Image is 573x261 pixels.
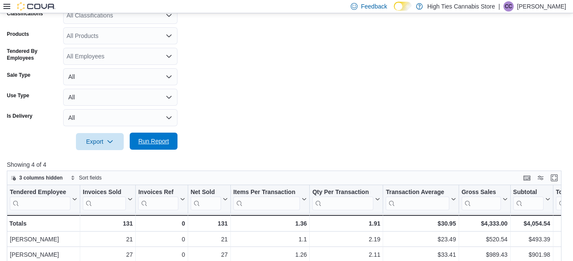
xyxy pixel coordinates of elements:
[191,218,228,229] div: 131
[513,249,550,260] div: $901.98
[361,2,387,11] span: Feedback
[312,188,373,210] div: Qty Per Transaction
[191,234,228,244] div: 21
[138,188,185,210] button: Invoices Ref
[386,188,449,196] div: Transaction Average
[386,249,456,260] div: $33.41
[138,188,178,210] div: Invoices Ref
[462,249,508,260] div: $989.43
[312,188,380,210] button: Qty Per Transaction
[386,188,456,210] button: Transaction Average
[7,31,29,38] label: Products
[138,249,185,260] div: 0
[83,234,133,244] div: 21
[7,48,60,61] label: Tendered By Employees
[10,188,77,210] button: Tendered Employee
[522,173,532,183] button: Keyboard shortcuts
[312,234,380,244] div: 2.19
[138,137,169,145] span: Run Report
[462,218,508,229] div: $4,333.00
[81,133,119,150] span: Export
[138,234,185,244] div: 0
[503,1,514,12] div: Cole Christie
[191,249,228,260] div: 27
[166,32,172,39] button: Open list of options
[83,188,126,196] div: Invoices Sold
[498,1,500,12] p: |
[386,218,456,229] div: $30.95
[76,133,124,150] button: Export
[312,249,380,260] div: 2.11
[462,234,508,244] div: $520.54
[513,188,544,210] div: Subtotal
[67,173,105,183] button: Sort fields
[17,2,55,11] img: Cova
[191,188,228,210] button: Net Sold
[462,188,501,210] div: Gross Sales
[233,188,300,210] div: Items Per Transaction
[513,188,544,196] div: Subtotal
[83,249,133,260] div: 27
[10,249,77,260] div: [PERSON_NAME]
[63,89,177,106] button: All
[517,1,566,12] p: [PERSON_NAME]
[138,188,178,196] div: Invoices Ref
[83,218,133,229] div: 131
[7,113,32,119] label: Is Delivery
[549,173,559,183] button: Enter fullscreen
[7,173,66,183] button: 3 columns hidden
[386,188,449,210] div: Transaction Average
[233,188,300,196] div: Items Per Transaction
[19,174,63,181] span: 3 columns hidden
[7,72,30,78] label: Sale Type
[166,53,172,60] button: Open list of options
[7,160,567,169] p: Showing 4 of 4
[83,188,126,210] div: Invoices Sold
[513,234,550,244] div: $493.39
[191,188,221,196] div: Net Sold
[513,218,550,229] div: $4,054.54
[386,234,456,244] div: $23.49
[233,234,307,244] div: 1.1
[233,218,307,229] div: 1.36
[535,173,546,183] button: Display options
[10,188,70,196] div: Tendered Employee
[79,174,102,181] span: Sort fields
[505,1,512,12] span: CC
[166,12,172,19] button: Open list of options
[462,188,508,210] button: Gross Sales
[7,92,29,99] label: Use Type
[9,218,77,229] div: Totals
[63,68,177,85] button: All
[191,188,221,210] div: Net Sold
[233,188,307,210] button: Items Per Transaction
[83,188,133,210] button: Invoices Sold
[130,133,177,150] button: Run Report
[312,188,373,196] div: Qty Per Transaction
[138,218,185,229] div: 0
[233,249,307,260] div: 1.26
[462,188,501,196] div: Gross Sales
[10,234,77,244] div: [PERSON_NAME]
[7,10,43,17] label: Classifications
[427,1,495,12] p: High Ties Cannabis Store
[63,109,177,126] button: All
[394,2,412,11] input: Dark Mode
[513,188,550,210] button: Subtotal
[312,218,380,229] div: 1.91
[10,188,70,210] div: Tendered Employee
